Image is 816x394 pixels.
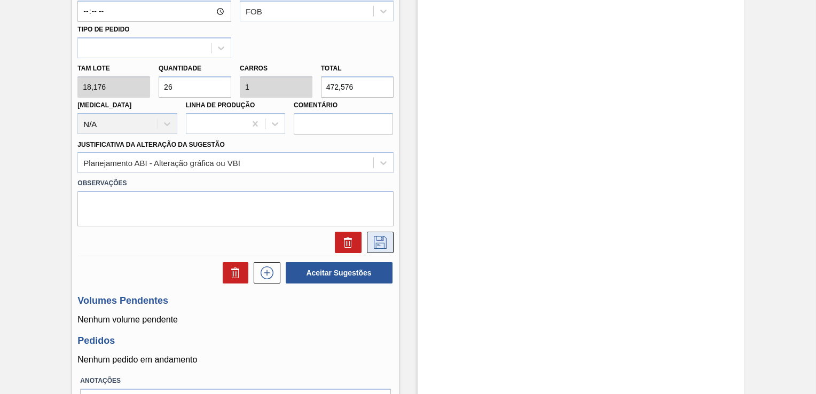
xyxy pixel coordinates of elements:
button: Aceitar Sugestões [286,262,393,283]
div: Excluir Sugestões [217,262,248,283]
h3: Volumes Pendentes [77,295,393,306]
label: Total [321,65,342,72]
div: Nova sugestão [248,262,280,283]
p: Nenhum pedido em andamento [77,355,393,365]
label: Comentário [294,98,393,113]
label: Linha de Produção [186,101,255,109]
label: Quantidade [159,65,201,72]
div: Aceitar Sugestões [280,261,394,285]
label: Observações [77,176,393,191]
p: Nenhum volume pendente [77,315,393,325]
label: [MEDICAL_DATA] [77,101,131,109]
label: Tam lote [77,61,150,76]
label: Anotações [80,373,390,389]
label: Tipo de pedido [77,26,129,33]
label: Justificativa da Alteração da Sugestão [77,141,225,148]
div: Excluir Sugestão [329,232,362,253]
div: FOB [246,7,262,16]
h3: Pedidos [77,335,393,346]
div: Salvar Sugestão [362,232,394,253]
div: Planejamento ABI - Alteração gráfica ou VBI [83,159,240,168]
label: Carros [240,65,268,72]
